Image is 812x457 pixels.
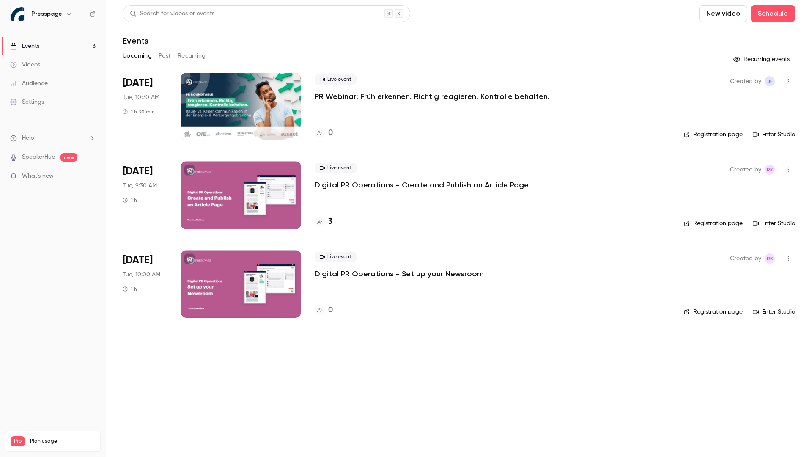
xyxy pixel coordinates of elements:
[10,134,96,143] li: help-dropdown-opener
[315,127,333,139] a: 0
[123,93,159,102] span: Tue, 10:30 AM
[751,5,795,22] button: Schedule
[123,73,167,140] div: Sep 30 Tue, 10:30 AM (Europe/Berlin)
[684,308,743,316] a: Registration page
[123,197,137,204] div: 1 h
[123,108,155,115] div: 1 h 30 min
[10,98,44,106] div: Settings
[178,49,206,63] button: Recurring
[328,305,333,316] h4: 0
[123,76,153,90] span: [DATE]
[753,130,795,139] a: Enter Studio
[315,91,550,102] a: PR Webinar: Früh erkennen. Richtig reagieren. Kontrolle behalten.
[765,253,775,264] span: Robin Kleine
[10,61,40,69] div: Videos
[159,49,171,63] button: Past
[10,42,39,50] div: Events
[730,76,761,86] span: Created by
[753,219,795,228] a: Enter Studio
[315,163,357,173] span: Live event
[753,308,795,316] a: Enter Studio
[11,7,24,21] img: Presspage
[767,76,773,86] span: JF
[765,165,775,175] span: Robin Kleine
[30,438,95,445] span: Plan usage
[315,269,484,279] a: Digital PR Operations - Set up your Newsroom
[123,36,148,46] h1: Events
[699,5,747,22] button: New video
[315,216,332,228] a: 3
[123,250,167,318] div: Dec 2 Tue, 10:00 AM (Europe/Amsterdam)
[123,182,157,190] span: Tue, 9:30 AM
[765,76,775,86] span: Jesse Finn-Brown
[123,253,153,267] span: [DATE]
[315,74,357,85] span: Live event
[328,216,332,228] h4: 3
[123,49,152,63] button: Upcoming
[22,134,34,143] span: Help
[123,161,167,229] div: Nov 4 Tue, 9:30 AM (Europe/Amsterdam)
[22,172,54,181] span: What's new
[123,165,153,178] span: [DATE]
[730,52,795,66] button: Recurring events
[11,436,25,446] span: Pro
[328,127,333,139] h4: 0
[22,153,55,162] a: SpeakerHub
[123,286,137,292] div: 1 h
[767,253,773,264] span: RK
[10,79,48,88] div: Audience
[730,253,761,264] span: Created by
[123,270,160,279] span: Tue, 10:00 AM
[767,165,773,175] span: RK
[31,10,62,18] h6: Presspage
[60,153,77,162] span: new
[130,9,214,18] div: Search for videos or events
[684,130,743,139] a: Registration page
[684,219,743,228] a: Registration page
[730,165,761,175] span: Created by
[315,180,529,190] a: Digital PR Operations - Create and Publish an Article Page
[315,252,357,262] span: Live event
[315,305,333,316] a: 0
